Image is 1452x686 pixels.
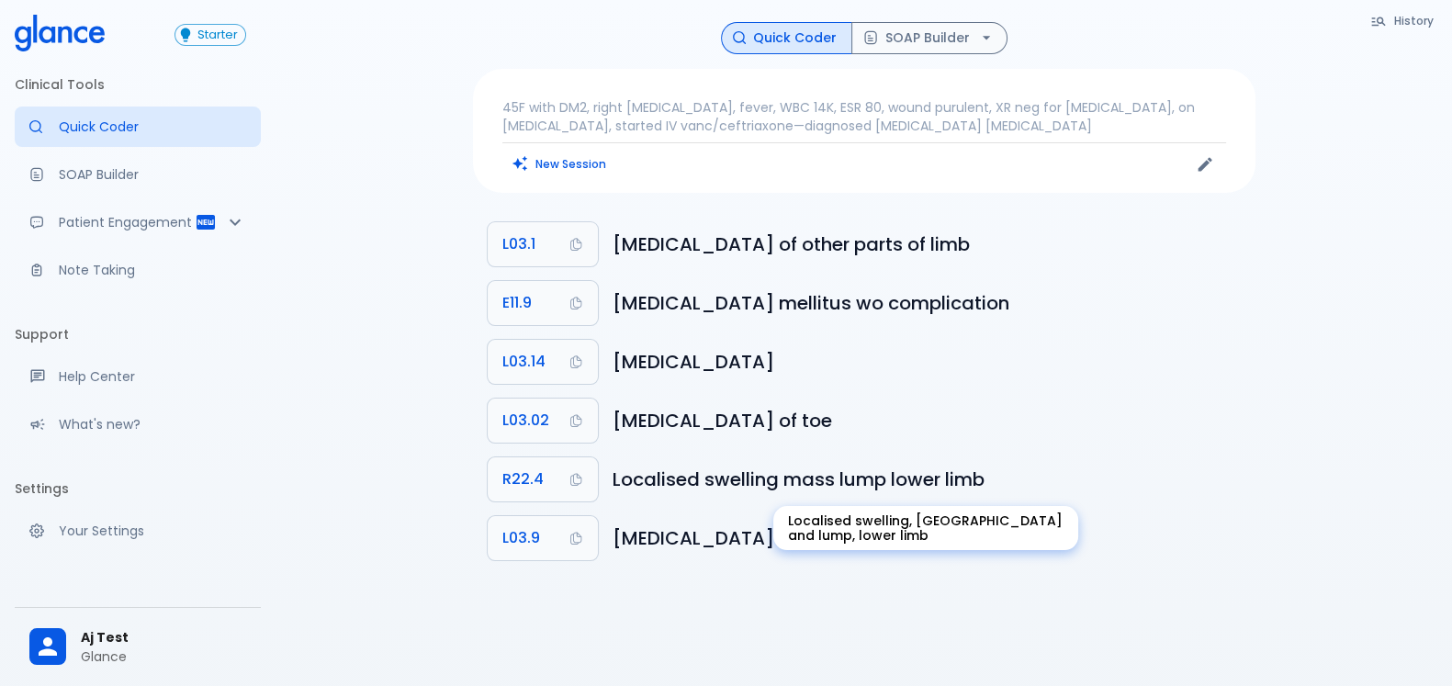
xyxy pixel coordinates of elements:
[502,349,546,375] span: L03.14
[190,28,245,42] span: Starter
[502,98,1226,135] p: 45F with DM2, right [MEDICAL_DATA], fever, WBC 14K, ESR 80, wound purulent, XR neg for [MEDICAL_D...
[15,511,261,551] a: Manage your settings
[15,154,261,195] a: Docugen: Compose a clinical documentation in seconds
[59,118,246,136] p: Quick Coder
[851,22,1007,54] button: SOAP Builder
[59,522,246,540] p: Your Settings
[721,22,852,54] button: Quick Coder
[174,24,261,46] a: Click to view or change your subscription
[59,213,195,231] p: Patient Engagement
[488,281,598,325] button: Copy Code E11.9 to clipboard
[502,467,544,492] span: R22.4
[613,523,1241,553] h6: Cellulitis, unspecified
[613,406,1241,435] h6: Cellulitis of toe
[174,24,246,46] button: Starter
[1361,7,1445,34] button: History
[502,151,617,177] button: Clears all inputs and results.
[613,347,1241,377] h6: Cellulitis of foot
[15,615,261,679] div: Aj TestGlance
[773,506,1078,550] div: Localised swelling, [GEOGRAPHIC_DATA] and lump, lower limb
[15,467,261,511] li: Settings
[15,250,261,290] a: Advanced note-taking
[59,165,246,184] p: SOAP Builder
[502,231,535,257] span: L03.1
[1191,151,1219,178] button: Edit
[488,399,598,443] button: Copy Code L03.02 to clipboard
[613,288,1241,318] h6: Type 2 diabetes mellitus without complication
[59,415,246,433] p: What's new?
[502,525,540,551] span: L03.9
[15,62,261,107] li: Clinical Tools
[488,516,598,560] button: Copy Code L03.9 to clipboard
[15,312,261,356] li: Support
[613,465,1241,494] h6: Localised swelling, mass and lump, lower limb
[59,367,246,386] p: Help Center
[15,404,261,444] div: Recent updates and feature releases
[488,457,598,501] button: Copy Code R22.4 to clipboard
[81,628,246,647] span: Aj Test
[488,340,598,384] button: Copy Code L03.14 to clipboard
[502,408,549,433] span: L03.02
[59,261,246,279] p: Note Taking
[502,290,532,316] span: E11.9
[15,202,261,242] div: Patient Reports & Referrals
[15,356,261,397] a: Get help from our support team
[488,222,598,266] button: Copy Code L03.1 to clipboard
[15,107,261,147] a: Moramiz: Find ICD10AM codes instantly
[81,647,246,666] p: Glance
[613,230,1241,259] h6: Cellulitis of other parts of limb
